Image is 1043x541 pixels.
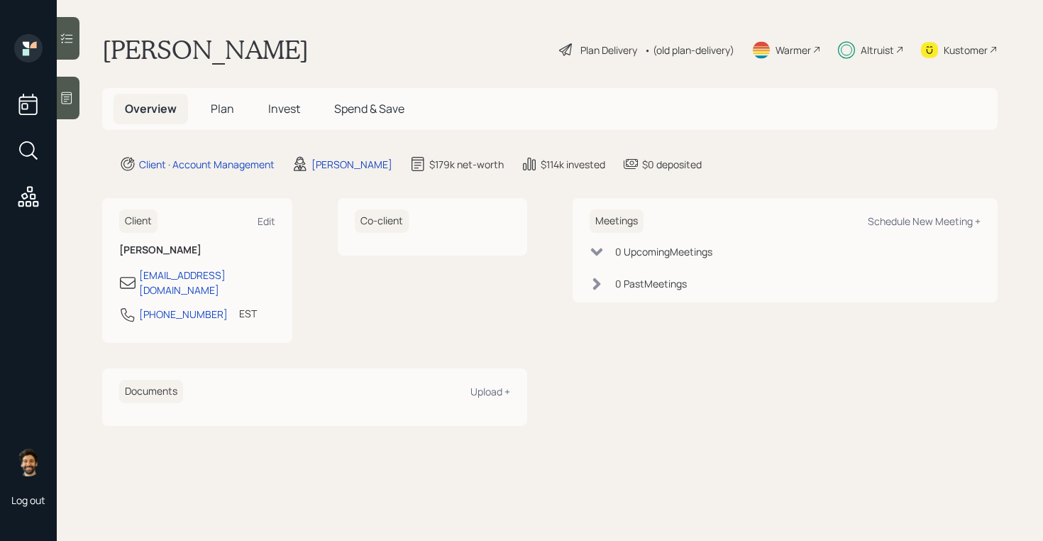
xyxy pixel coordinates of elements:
img: eric-schwartz-headshot.png [14,448,43,476]
div: 0 Upcoming Meeting s [615,244,712,259]
div: Warmer [776,43,811,58]
div: Kustomer [944,43,988,58]
h6: [PERSON_NAME] [119,244,275,256]
div: • (old plan-delivery) [644,43,734,58]
div: [EMAIL_ADDRESS][DOMAIN_NAME] [139,268,275,297]
h6: Documents [119,380,183,403]
div: [PHONE_NUMBER] [139,307,228,322]
div: [PERSON_NAME] [311,157,392,172]
div: $0 deposited [642,157,702,172]
div: $179k net-worth [429,157,504,172]
span: Plan [211,101,234,116]
div: Upload + [470,385,510,398]
div: Client · Account Management [139,157,275,172]
div: Plan Delivery [580,43,637,58]
div: EST [239,306,257,321]
h1: [PERSON_NAME] [102,34,309,65]
span: Invest [268,101,300,116]
div: $114k invested [541,157,605,172]
h6: Meetings [590,209,644,233]
h6: Client [119,209,158,233]
div: Schedule New Meeting + [868,214,981,228]
div: Altruist [861,43,894,58]
span: Spend & Save [334,101,404,116]
h6: Co-client [355,209,409,233]
div: Edit [258,214,275,228]
div: 0 Past Meeting s [615,276,687,291]
span: Overview [125,101,177,116]
div: Log out [11,493,45,507]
